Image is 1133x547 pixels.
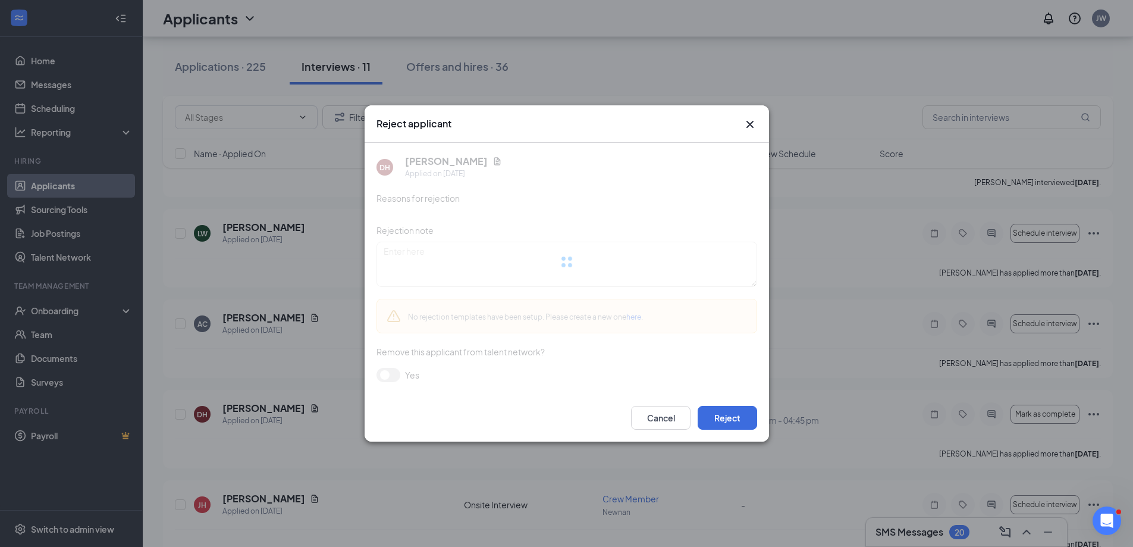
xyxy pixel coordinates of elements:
[376,117,451,130] h3: Reject applicant
[743,117,757,132] button: Close
[743,117,757,132] svg: Cross
[1093,507,1121,535] iframe: Intercom live chat
[631,406,691,430] button: Cancel
[698,406,757,430] button: Reject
